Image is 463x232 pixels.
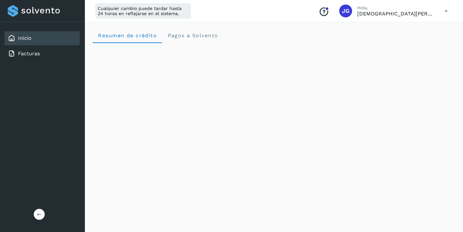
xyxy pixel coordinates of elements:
[5,47,80,61] div: Facturas
[167,32,218,39] span: Pagos a Solvento
[18,50,40,57] a: Facturas
[98,32,157,39] span: Resumen de crédito
[357,11,434,17] p: Jesus Gerardo Lozano
[18,35,32,41] a: Inicio
[5,31,80,45] div: Inicio
[357,5,434,11] p: Hola,
[95,3,191,19] div: Cualquier cambio puede tardar hasta 24 horas en reflejarse en el sistema.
